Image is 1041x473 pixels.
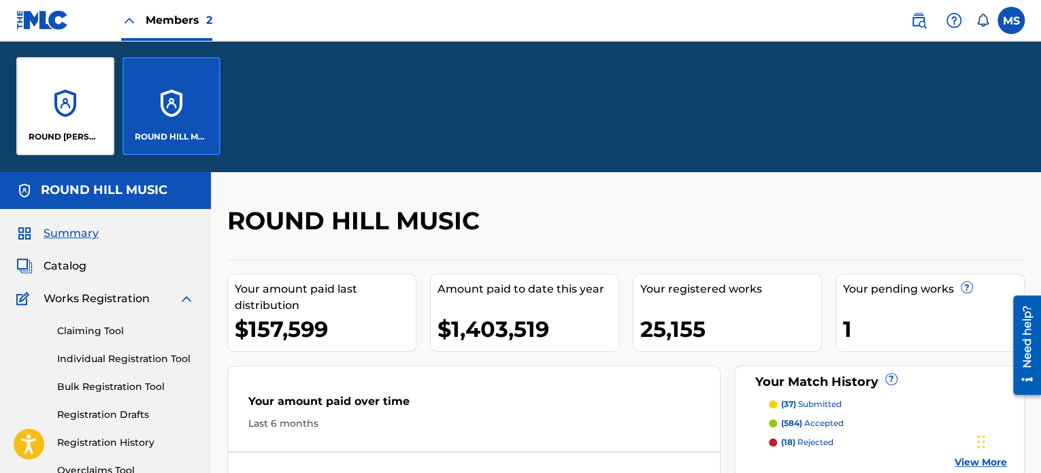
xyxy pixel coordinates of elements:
[44,291,150,307] span: Works Registration
[44,225,99,242] span: Summary
[769,398,1007,410] a: (37) submitted
[781,437,795,447] span: (18)
[781,418,802,428] span: (584)
[16,182,33,199] img: Accounts
[437,314,618,344] div: $1,403,519
[248,393,699,417] div: Your amount paid over time
[16,258,86,274] a: CatalogCatalog
[227,206,486,236] h2: ROUND HILL MUSIC
[16,10,69,30] img: MLC Logo
[44,258,86,274] span: Catalog
[946,12,962,29] img: help
[178,291,195,307] img: expand
[781,398,842,410] p: submitted
[997,7,1025,34] div: User Menu
[235,281,416,314] div: Your amount paid last distribution
[781,417,844,429] p: accepted
[910,12,927,29] img: search
[206,14,212,27] span: 2
[976,14,989,27] div: Notifications
[843,281,1024,297] div: Your pending works
[16,258,33,274] img: Catalog
[961,282,972,293] span: ?
[781,399,796,409] span: (37)
[769,417,1007,429] a: (584) accepted
[769,436,1007,448] a: (18) rejected
[135,131,209,143] p: ROUND HILL MUSIC
[57,352,195,366] a: Individual Registration Tool
[640,314,821,344] div: 25,155
[57,408,195,422] a: Registration Drafts
[41,182,167,198] h5: ROUND HILL MUSIC
[57,436,195,450] a: Registration History
[905,7,932,34] a: Public Search
[122,57,220,155] a: AccountsROUND HILL MUSIC
[1003,291,1041,400] iframe: Resource Center
[57,380,195,394] a: Bulk Registration Tool
[843,314,1024,344] div: 1
[752,373,1007,391] div: Your Match History
[955,455,1007,470] a: View More
[973,408,1041,473] iframe: Chat Widget
[16,225,99,242] a: SummarySummary
[16,291,34,307] img: Works Registration
[248,417,699,431] div: Last 6 months
[940,7,968,34] div: Help
[16,225,33,242] img: Summary
[57,324,195,338] a: Claiming Tool
[29,131,103,143] p: ROUND HILL CARLIN, LLC
[437,281,618,297] div: Amount paid to date this year
[146,12,212,28] span: Members
[235,314,416,344] div: $157,599
[977,421,985,462] div: Drag
[16,57,114,155] a: AccountsROUND [PERSON_NAME], LLC
[640,281,821,297] div: Your registered works
[121,12,137,29] img: Close
[781,436,833,448] p: rejected
[886,374,897,385] span: ?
